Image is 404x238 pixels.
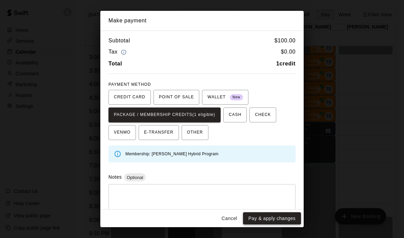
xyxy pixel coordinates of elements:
[182,125,208,140] button: OTHER
[108,90,151,105] button: CREDIT CARD
[223,107,247,122] button: CASH
[100,11,304,31] h2: Make payment
[249,107,276,122] button: CHECK
[125,152,219,156] span: Membership: [PERSON_NAME] Hybrid Program
[230,93,243,102] span: New
[202,90,248,105] button: WALLET New
[139,125,179,140] button: E-TRANSFER
[108,125,136,140] button: VENMO
[275,36,296,45] h6: $ 100.00
[281,47,296,57] h6: $ 0.00
[108,107,221,122] button: PACKAGE / MEMBERSHIP CREDITS(1 eligible)
[124,175,146,180] span: Optional
[114,127,130,138] span: VENMO
[108,174,122,180] label: Notes
[159,92,194,103] span: POINT OF SALE
[108,47,128,57] h6: Tax
[243,212,301,225] button: Pay & apply changes
[255,110,271,120] span: CHECK
[114,110,215,120] span: PACKAGE / MEMBERSHIP CREDITS (1 eligible)
[108,36,130,45] h6: Subtotal
[108,61,122,66] b: Total
[219,212,240,225] button: Cancel
[144,127,174,138] span: E-TRANSFER
[154,90,199,105] button: POINT OF SALE
[229,110,241,120] span: CASH
[114,92,145,103] span: CREDIT CARD
[108,82,151,87] span: PAYMENT METHOD
[207,92,243,103] span: WALLET
[276,61,296,66] b: 1 credit
[187,127,203,138] span: OTHER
